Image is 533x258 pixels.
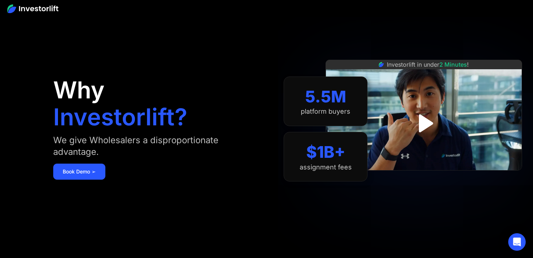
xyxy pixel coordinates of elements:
a: open lightbox [408,107,440,140]
div: Investorlift in under ! [387,60,469,69]
div: Open Intercom Messenger [508,233,526,251]
h1: Why [53,78,105,102]
div: $1B+ [306,142,345,162]
a: Book Demo ➢ [53,164,105,180]
div: 5.5M [305,87,346,106]
iframe: Customer reviews powered by Trustpilot [369,174,479,183]
div: platform buyers [301,107,350,116]
div: We give Wholesalers a disproportionate advantage. [53,134,244,158]
span: 2 Minutes [439,61,467,68]
div: assignment fees [300,163,352,171]
h1: Investorlift? [53,105,187,129]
